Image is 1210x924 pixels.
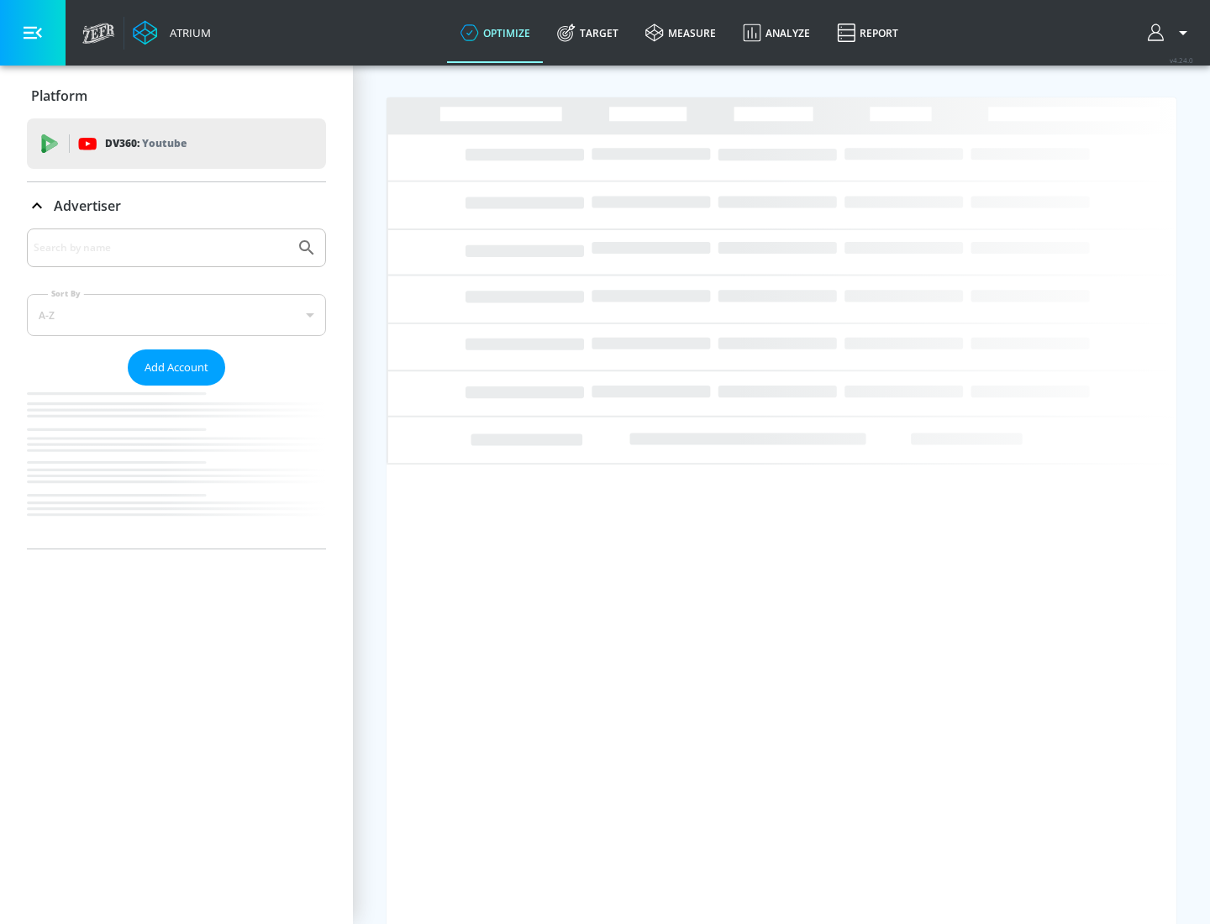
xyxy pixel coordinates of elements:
[27,72,326,119] div: Platform
[823,3,912,63] a: Report
[632,3,729,63] a: measure
[27,294,326,336] div: A-Z
[48,288,84,299] label: Sort By
[27,386,326,549] nav: list of Advertiser
[145,358,208,377] span: Add Account
[105,134,187,153] p: DV360:
[447,3,544,63] a: optimize
[128,349,225,386] button: Add Account
[27,118,326,169] div: DV360: Youtube
[142,134,187,152] p: Youtube
[31,87,87,105] p: Platform
[729,3,823,63] a: Analyze
[544,3,632,63] a: Target
[27,182,326,229] div: Advertiser
[133,20,211,45] a: Atrium
[1170,55,1193,65] span: v 4.24.0
[27,228,326,549] div: Advertiser
[54,197,121,215] p: Advertiser
[163,25,211,40] div: Atrium
[34,237,288,259] input: Search by name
